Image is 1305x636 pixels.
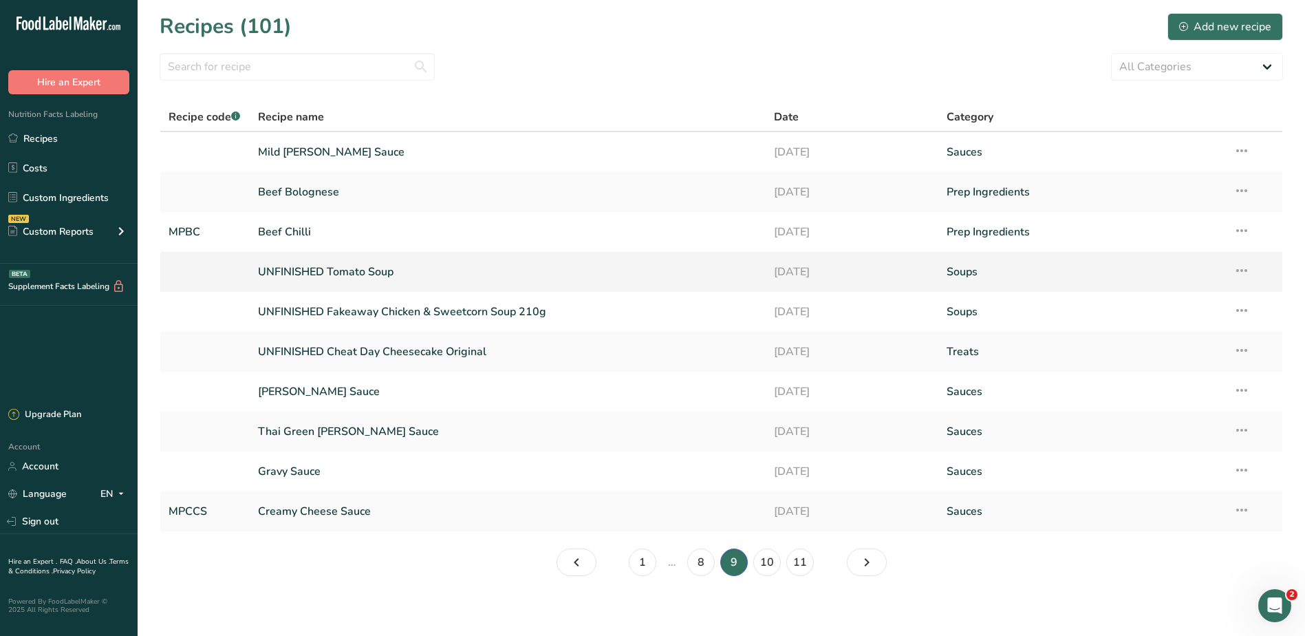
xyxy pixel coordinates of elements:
[258,417,758,446] a: Thai Green [PERSON_NAME] Sauce
[169,109,240,125] span: Recipe code
[1167,13,1283,41] button: Add new recipe
[160,11,292,42] h1: Recipes (101)
[557,549,596,576] a: Page 8.
[1286,589,1297,600] span: 2
[774,457,929,486] a: [DATE]
[258,497,758,526] a: Creamy Cheese Sauce
[774,109,799,125] span: Date
[753,549,781,576] a: Page 10.
[8,215,29,223] div: NEW
[847,549,887,576] a: Page 10.
[76,557,109,566] a: About Us .
[774,377,929,406] a: [DATE]
[169,218,241,246] a: MPBC
[60,557,76,566] a: FAQ .
[258,377,758,406] a: [PERSON_NAME] Sauce
[258,178,758,206] a: Beef Bolognese
[774,297,929,326] a: [DATE]
[774,178,929,206] a: [DATE]
[774,218,929,246] a: [DATE]
[53,566,96,576] a: Privacy Policy
[947,257,1217,286] a: Soups
[100,486,129,502] div: EN
[9,270,30,278] div: BETA
[774,337,929,366] a: [DATE]
[687,549,715,576] a: Page 8.
[8,557,57,566] a: Hire an Expert .
[947,178,1217,206] a: Prep Ingredients
[258,257,758,286] a: UNFINISHED Tomato Soup
[258,337,758,366] a: UNFINISHED Cheat Day Cheesecake Original
[8,224,94,239] div: Custom Reports
[160,53,435,81] input: Search for recipe
[774,257,929,286] a: [DATE]
[947,218,1217,246] a: Prep Ingredients
[947,138,1217,167] a: Sauces
[947,109,993,125] span: Category
[786,549,814,576] a: Page 11.
[1258,589,1291,622] iframe: Intercom live chat
[1179,19,1271,35] div: Add new recipe
[8,557,129,576] a: Terms & Conditions .
[947,497,1217,526] a: Sauces
[8,408,81,422] div: Upgrade Plan
[947,417,1217,446] a: Sauces
[947,457,1217,486] a: Sauces
[947,297,1217,326] a: Soups
[258,457,758,486] a: Gravy Sauce
[947,377,1217,406] a: Sauces
[629,549,656,576] a: Page 1.
[258,218,758,246] a: Beef Chilli
[774,138,929,167] a: [DATE]
[8,482,67,506] a: Language
[8,70,129,94] button: Hire an Expert
[258,109,324,125] span: Recipe name
[258,138,758,167] a: Mild [PERSON_NAME] Sauce
[258,297,758,326] a: UNFINISHED Fakeaway Chicken & Sweetcorn Soup 210g
[774,497,929,526] a: [DATE]
[774,417,929,446] a: [DATE]
[169,497,241,526] a: MPCCS
[947,337,1217,366] a: Treats
[8,597,129,614] div: Powered By FoodLabelMaker © 2025 All Rights Reserved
